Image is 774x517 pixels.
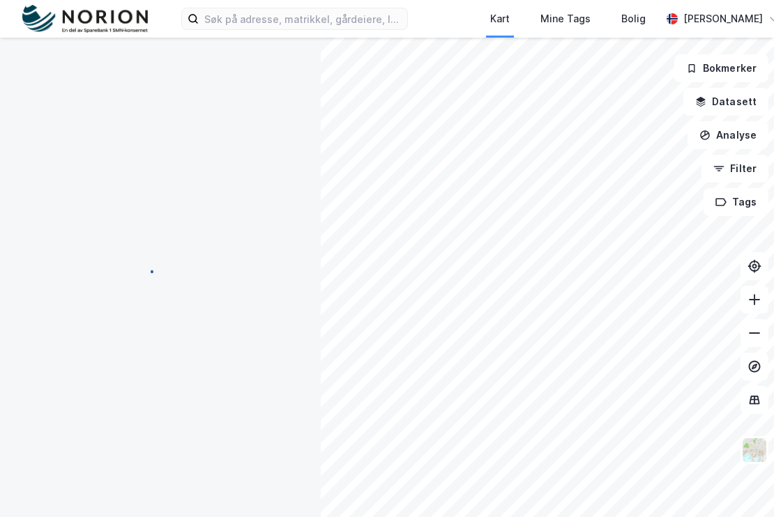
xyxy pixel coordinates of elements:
img: Z [741,437,768,463]
img: norion-logo.80e7a08dc31c2e691866.png [22,5,148,33]
div: Kontrollprogram for chat [704,450,774,517]
img: spinner.a6d8c91a73a9ac5275cf975e30b51cfb.svg [149,258,172,280]
button: Analyse [688,121,768,149]
button: Filter [701,155,768,183]
div: Mine Tags [540,10,591,27]
div: Bolig [621,10,646,27]
div: [PERSON_NAME] [683,10,763,27]
button: Tags [704,188,768,216]
button: Datasett [683,88,768,116]
button: Bokmerker [674,54,768,82]
div: Kart [490,10,510,27]
iframe: Chat Widget [704,450,774,517]
input: Søk på adresse, matrikkel, gårdeiere, leietakere eller personer [199,8,407,29]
